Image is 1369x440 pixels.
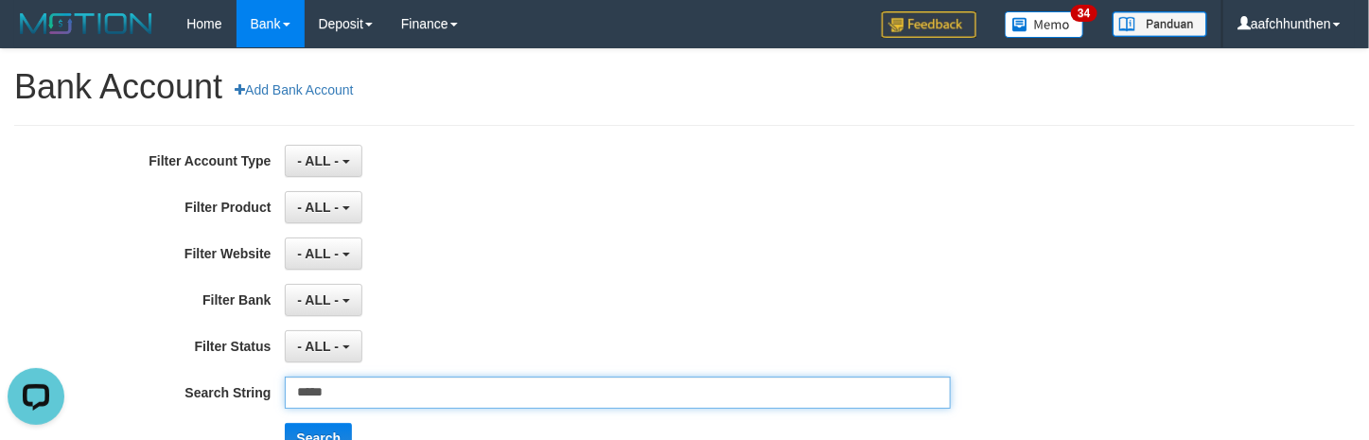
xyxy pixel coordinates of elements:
button: - ALL - [285,330,361,362]
span: - ALL - [297,339,339,354]
button: - ALL - [285,238,361,270]
button: Open LiveChat chat widget [8,8,64,64]
button: - ALL - [285,284,361,316]
img: panduan.png [1113,11,1207,37]
span: - ALL - [297,200,339,215]
img: Feedback.jpg [882,11,976,38]
button: - ALL - [285,145,361,177]
span: 34 [1071,5,1097,22]
img: Button%20Memo.svg [1005,11,1084,38]
span: - ALL - [297,153,339,168]
a: Add Bank Account [222,74,365,106]
img: MOTION_logo.png [14,9,158,38]
h1: Bank Account [14,68,1355,106]
span: - ALL - [297,246,339,261]
span: - ALL - [297,292,339,308]
button: - ALL - [285,191,361,223]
